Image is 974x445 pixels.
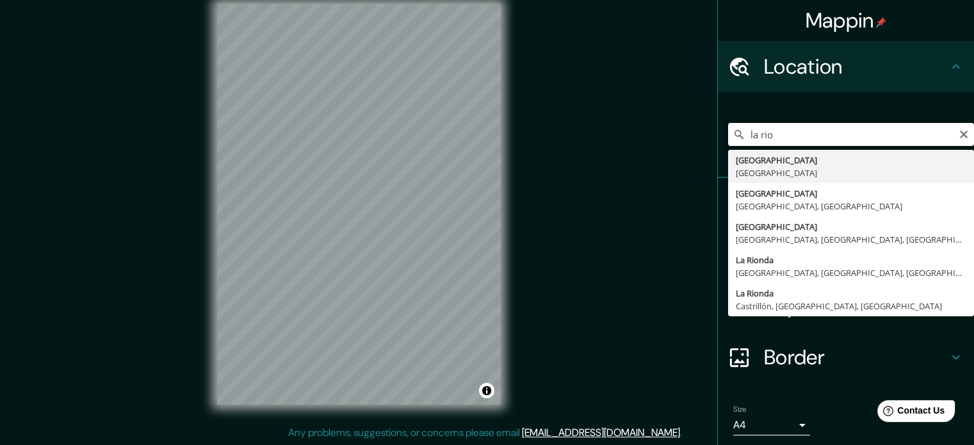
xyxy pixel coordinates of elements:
[764,293,948,319] h4: Layout
[718,280,974,332] div: Layout
[718,332,974,383] div: Border
[736,233,966,246] div: [GEOGRAPHIC_DATA], [GEOGRAPHIC_DATA], [GEOGRAPHIC_DATA]
[479,383,494,398] button: Toggle attribution
[736,287,966,300] div: La Rionda
[728,123,974,146] input: Pick your city or area
[522,426,680,439] a: [EMAIL_ADDRESS][DOMAIN_NAME]
[682,425,684,441] div: .
[959,127,969,140] button: Clear
[764,344,948,370] h4: Border
[684,425,686,441] div: .
[736,254,966,266] div: La Rionda
[860,395,960,431] iframe: Help widget launcher
[718,41,974,92] div: Location
[806,8,887,33] h4: Mappin
[764,54,948,79] h4: Location
[736,300,966,312] div: Castrillón, [GEOGRAPHIC_DATA], [GEOGRAPHIC_DATA]
[736,200,966,213] div: [GEOGRAPHIC_DATA], [GEOGRAPHIC_DATA]
[288,425,682,441] p: Any problems, suggestions, or concerns please email .
[217,4,501,405] canvas: Map
[733,415,810,435] div: A4
[736,220,966,233] div: [GEOGRAPHIC_DATA]
[736,154,966,166] div: [GEOGRAPHIC_DATA]
[876,17,886,28] img: pin-icon.png
[718,178,974,229] div: Pins
[736,266,966,279] div: [GEOGRAPHIC_DATA], [GEOGRAPHIC_DATA], [GEOGRAPHIC_DATA]
[736,166,966,179] div: [GEOGRAPHIC_DATA]
[733,404,747,415] label: Size
[736,187,966,200] div: [GEOGRAPHIC_DATA]
[718,229,974,280] div: Style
